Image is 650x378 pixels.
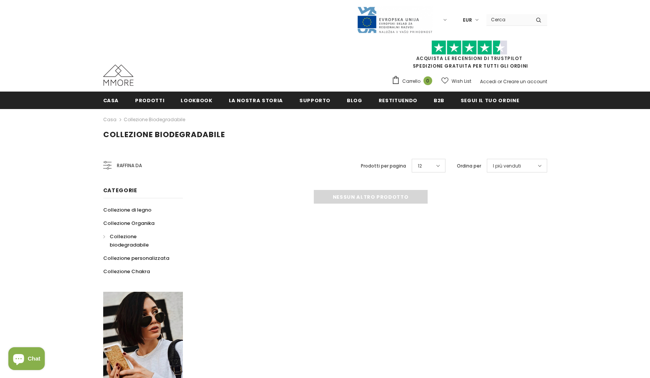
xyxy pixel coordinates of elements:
span: or [497,78,502,85]
span: Raffina da [117,161,142,170]
a: Collezione personalizzata [103,251,169,265]
a: Javni Razpis [357,16,433,23]
span: Categorie [103,187,137,194]
span: Prodotti [135,97,164,104]
span: supporto [299,97,331,104]
a: Collezione Organika [103,217,154,230]
span: Collezione Chakra [103,268,150,275]
inbox-online-store-chat: Shopify online store chat [6,347,47,372]
span: 0 [423,76,432,85]
a: Creare un account [503,78,547,85]
span: Segui il tuo ordine [461,97,519,104]
a: Lookbook [181,92,212,109]
a: La nostra storia [229,92,283,109]
a: Blog [347,92,362,109]
span: B2B [434,97,444,104]
span: 12 [418,162,422,170]
a: Restituendo [379,92,417,109]
label: Ordina per [457,162,481,170]
span: La nostra storia [229,97,283,104]
a: supporto [299,92,331,109]
a: B2B [434,92,444,109]
label: Prodotti per pagina [361,162,406,170]
img: Fidati di Pilot Stars [431,40,507,55]
span: Carrello [402,77,420,85]
a: Collezione Chakra [103,265,150,278]
a: Accedi [480,78,496,85]
a: Wish List [441,74,471,88]
span: Collezione biodegradabile [110,233,149,248]
a: Collezione biodegradabile [124,116,185,123]
span: SPEDIZIONE GRATUITA PER TUTTI GLI ORDINI [392,44,547,69]
a: Collezione di legno [103,203,151,217]
span: Restituendo [379,97,417,104]
img: Casi MMORE [103,65,134,86]
span: Collezione personalizzata [103,255,169,262]
span: EUR [463,16,472,24]
a: Segui il tuo ordine [461,92,519,109]
span: Collezione di legno [103,206,151,214]
span: Blog [347,97,362,104]
a: Prodotti [135,92,164,109]
a: Carrello 0 [392,76,436,87]
img: Javni Razpis [357,6,433,34]
span: Casa [103,97,119,104]
a: Acquista le recensioni di TrustPilot [416,55,523,62]
span: Collezione biodegradabile [103,129,225,140]
a: Casa [103,92,119,109]
span: I più venduti [493,162,521,170]
span: Wish List [452,77,471,85]
a: Casa [103,115,116,124]
span: Lookbook [181,97,212,104]
a: Collezione biodegradabile [103,230,175,251]
input: Search Site [486,14,530,25]
span: Collezione Organika [103,220,154,227]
